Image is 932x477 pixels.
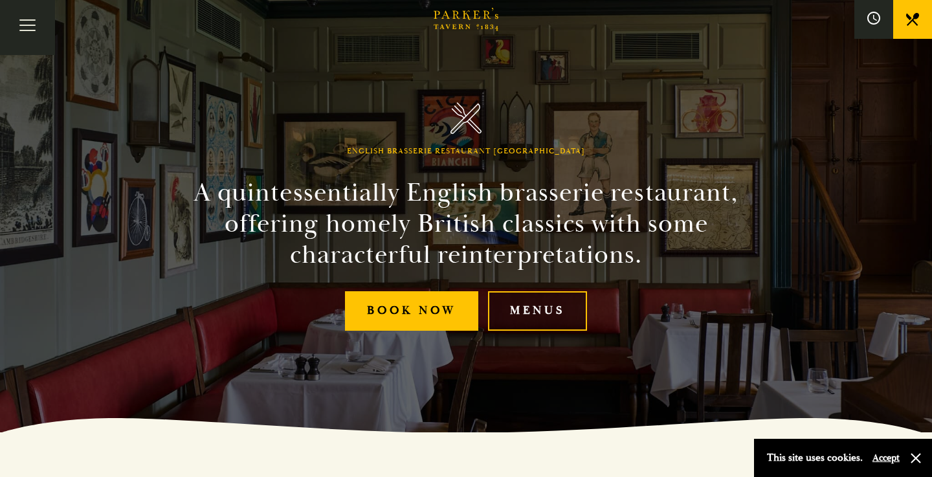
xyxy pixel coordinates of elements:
[347,147,585,156] h1: English Brasserie Restaurant [GEOGRAPHIC_DATA]
[909,452,922,465] button: Close and accept
[767,449,863,467] p: This site uses cookies.
[171,177,761,271] h2: A quintessentially English brasserie restaurant, offering homely British classics with some chara...
[872,452,900,464] button: Accept
[450,102,482,134] img: Parker's Tavern Brasserie Cambridge
[488,291,587,331] a: Menus
[345,291,478,331] a: Book Now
